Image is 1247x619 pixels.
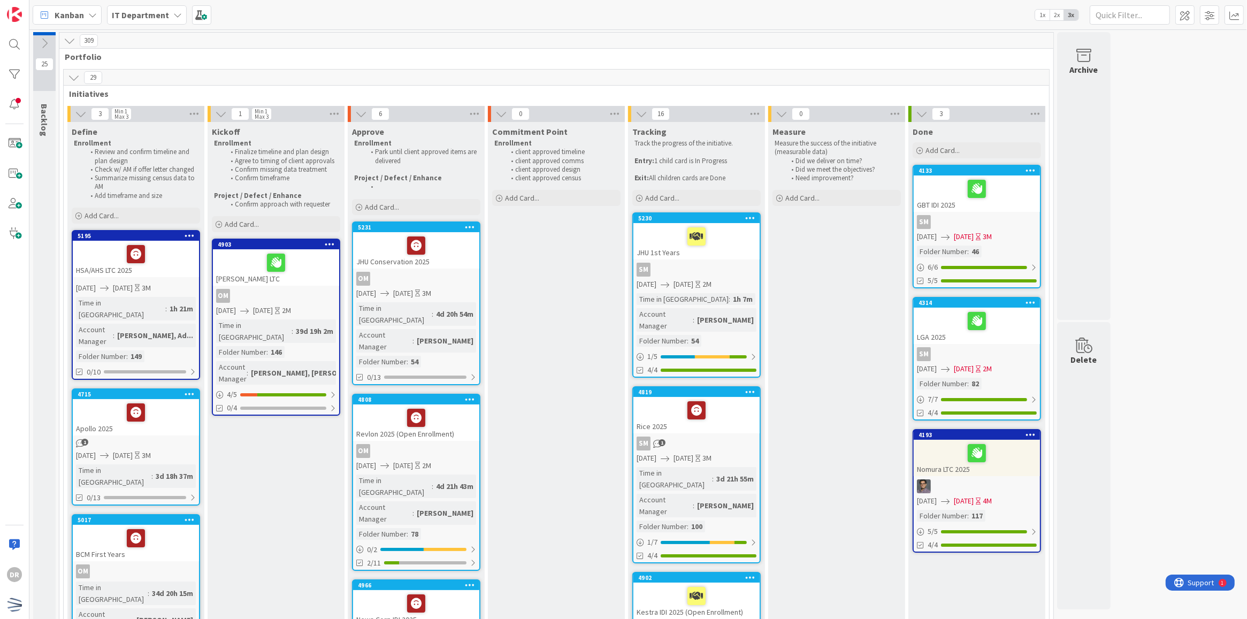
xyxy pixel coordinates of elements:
span: 5 / 5 [928,526,938,537]
div: SM [633,437,760,450]
div: 3d 21h 55m [714,473,756,485]
span: 3 [91,108,109,120]
span: : [412,507,414,519]
div: SM [637,437,651,450]
strong: Entry: [634,156,654,165]
div: 4133 [919,167,1040,174]
div: [PERSON_NAME] [414,335,476,347]
div: [PERSON_NAME] [694,314,756,326]
span: : [292,325,293,337]
div: 5230 [633,213,760,223]
div: Revlon 2025 (Open Enrollment) [353,404,479,441]
li: Confirm timeframe [225,174,339,182]
span: 4 / 5 [227,389,237,400]
span: 3x [1064,10,1078,20]
span: : [412,335,414,347]
li: Confirm missing data treatment [225,165,339,174]
span: Measure [772,126,806,137]
li: Review and confirm timeline and plan design [85,148,198,165]
div: 3d 18h 37m [153,470,196,482]
div: GBT IDI 2025 [914,175,1040,212]
div: Folder Number [356,528,407,540]
div: 3M [422,288,431,299]
span: Tracking [632,126,667,137]
div: 5231JHU Conservation 2025 [353,223,479,269]
span: Add Card... [365,202,399,212]
span: [DATE] [674,279,693,290]
span: 1 [659,439,665,446]
span: [DATE] [113,450,133,461]
div: 4193 [919,431,1040,439]
span: [DATE] [216,305,236,316]
div: Account Manager [637,308,693,332]
div: [PERSON_NAME], [PERSON_NAME] [248,367,371,379]
div: 4193Nomura LTC 2025 [914,430,1040,476]
div: 4314 [919,299,1040,307]
div: 3M [142,282,151,294]
div: 34d 20h 15m [149,587,196,599]
span: : [407,528,408,540]
span: Add Card... [925,146,960,155]
div: Apollo 2025 [73,399,199,435]
div: OM [213,289,339,303]
div: 4903[PERSON_NAME] LTC [213,240,339,286]
div: Folder Number [637,335,687,347]
div: JHU 1st Years [633,223,760,259]
li: client approved timeline [505,148,619,156]
span: Add Card... [785,193,820,203]
span: 2x [1050,10,1064,20]
span: 25 [35,58,53,71]
div: SM [914,347,1040,361]
span: [DATE] [954,231,974,242]
div: 4808 [353,395,479,404]
div: SM [633,263,760,277]
div: 100 [688,521,705,532]
div: Folder Number [917,246,967,257]
div: 4808 [358,396,479,403]
div: SM [637,263,651,277]
li: Did we deliver on time? [785,157,899,165]
div: 5017 [73,515,199,525]
div: 82 [969,378,982,389]
li: client approved comms [505,157,619,165]
div: 4314 [914,298,1040,308]
span: : [165,303,167,315]
div: 4819Rice 2025 [633,387,760,433]
span: Add Card... [85,211,119,220]
span: 1 [81,439,88,446]
div: Time in [GEOGRAPHIC_DATA] [356,302,432,326]
div: BCM First Years [73,525,199,561]
span: 0 [792,108,810,120]
div: 7/7 [914,393,1040,406]
div: Time in [GEOGRAPHIC_DATA] [637,293,729,305]
div: 4902Kestra IDI 2025 (Open Enrollment) [633,573,760,619]
div: Folder Number [917,510,967,522]
span: Backlog [39,104,50,136]
div: [PERSON_NAME] [694,500,756,511]
span: 16 [652,108,670,120]
div: 5195HSA/AHS LTC 2025 [73,231,199,277]
span: 0/4 [227,402,237,414]
div: 4966 [353,580,479,590]
p: 1 child card is In Progress [634,157,759,165]
b: IT Department [112,10,169,20]
div: 4715 [78,391,199,398]
div: Min 1 [114,109,127,114]
div: Folder Number [216,346,266,358]
div: 46 [969,246,982,257]
div: Min 1 [255,109,267,114]
li: Agree to timing of client approvals [225,157,339,165]
span: : [967,378,969,389]
li: Confirm approach with requester [225,200,339,209]
div: 5017BCM First Years [73,515,199,561]
div: 78 [408,528,421,540]
div: Time in [GEOGRAPHIC_DATA] [76,297,165,320]
span: [DATE] [917,363,937,375]
span: [DATE] [393,288,413,299]
span: [DATE] [76,450,96,461]
li: client approved census [505,174,619,182]
div: OM [216,289,230,303]
div: Delete [1071,353,1097,366]
div: OM [353,272,479,286]
div: 3M [702,453,712,464]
